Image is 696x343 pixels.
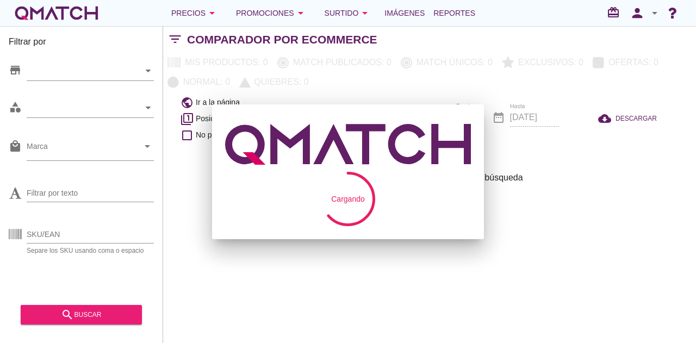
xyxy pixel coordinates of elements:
[163,39,187,40] i: filter_list
[227,2,316,24] button: Promociones
[196,129,248,141] span: No posicionado
[163,2,227,24] button: Precios
[141,140,154,153] i: arrow_drop_down
[181,96,194,109] i: public
[196,97,240,108] span: Ir a la página
[181,129,194,142] i: check_box_outline_blank
[607,6,624,19] i: redeem
[294,7,307,20] i: arrow_drop_down
[13,2,100,24] a: white-qmatch-logo
[9,140,22,153] i: local_mall
[9,101,22,114] i: category
[325,7,372,20] div: Surtido
[196,113,225,124] span: Posición
[316,2,381,24] button: Surtido
[384,7,425,20] span: Imágenes
[589,109,666,128] button: DESCARGAR
[236,7,307,20] div: Promociones
[331,193,365,204] div: Cargando
[61,308,74,321] i: search
[21,305,142,325] button: buscar
[648,7,661,20] i: arrow_drop_down
[358,7,371,20] i: arrow_drop_down
[598,112,616,125] i: cloud_download
[353,171,523,184] span: Sin resultados, realiza una nueva búsqueda
[429,2,480,24] a: Reportes
[225,117,471,172] div: QMatch logo
[206,7,219,20] i: arrow_drop_down
[433,7,475,20] span: Reportes
[626,5,648,21] i: person
[9,64,22,77] i: store
[181,113,194,126] i: filter_1
[27,247,154,254] div: Separe los SKU usando coma o espacio
[187,31,377,48] h2: Comparador por eCommerce
[9,35,154,53] h3: Filtrar por
[616,114,657,123] span: DESCARGAR
[29,308,133,321] div: buscar
[380,2,429,24] a: Imágenes
[171,7,219,20] div: Precios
